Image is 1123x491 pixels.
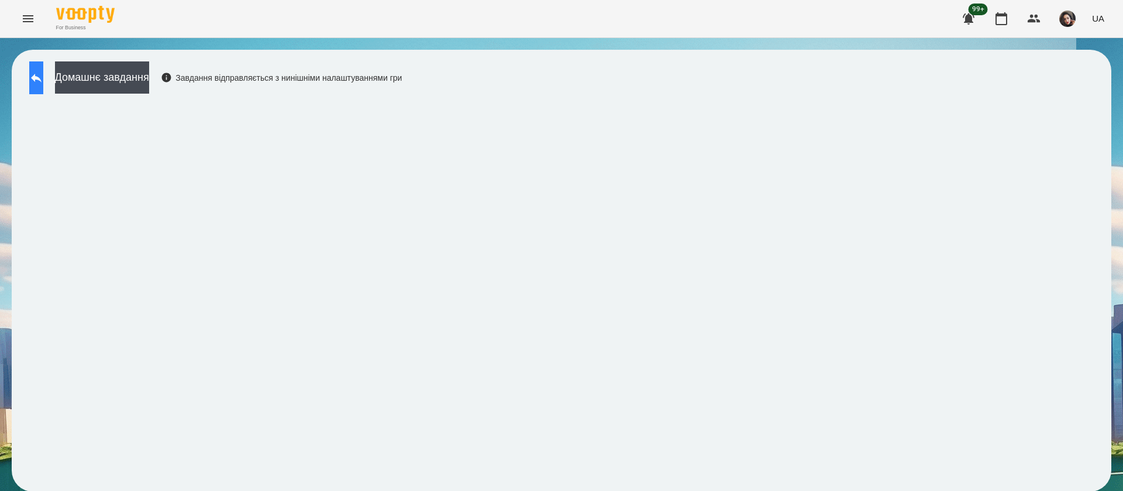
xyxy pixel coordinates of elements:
[1059,11,1076,27] img: 415cf204168fa55e927162f296ff3726.jpg
[14,5,42,33] button: Menu
[161,72,402,84] div: Завдання відправляється з нинішніми налаштуваннями гри
[56,6,115,23] img: Voopty Logo
[56,24,115,32] span: For Business
[1092,12,1104,25] span: UA
[969,4,988,15] span: 99+
[1087,8,1109,29] button: UA
[55,61,149,94] button: Домашнє завдання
